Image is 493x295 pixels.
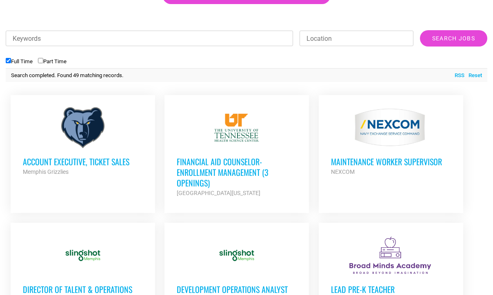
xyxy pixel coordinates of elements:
input: Location [300,31,413,46]
label: Part Time [38,58,67,64]
input: Full Time [6,58,11,63]
input: Keywords [6,31,293,46]
span: Search completed. Found 49 matching records. [11,72,124,78]
strong: Memphis Grizzlies [23,169,69,175]
input: Search Jobs [420,30,487,47]
strong: [GEOGRAPHIC_DATA][US_STATE] [177,190,260,196]
label: Full Time [6,58,33,64]
h3: Director of Talent & Operations [23,284,143,295]
h3: Financial Aid Counselor-Enrollment Management (3 Openings) [177,156,297,188]
h3: Account Executive, Ticket Sales [23,156,143,167]
a: Account Executive, Ticket Sales Memphis Grizzlies [11,95,155,189]
a: Reset [464,71,482,80]
h3: Lead Pre-K Teacher [331,284,451,295]
h3: MAINTENANCE WORKER SUPERVISOR [331,156,451,167]
h3: Development Operations Analyst [177,284,297,295]
a: RSS [451,71,464,80]
a: MAINTENANCE WORKER SUPERVISOR NEXCOM [319,95,463,189]
strong: NEXCOM [331,169,355,175]
a: Financial Aid Counselor-Enrollment Management (3 Openings) [GEOGRAPHIC_DATA][US_STATE] [164,95,309,210]
input: Part Time [38,58,43,63]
